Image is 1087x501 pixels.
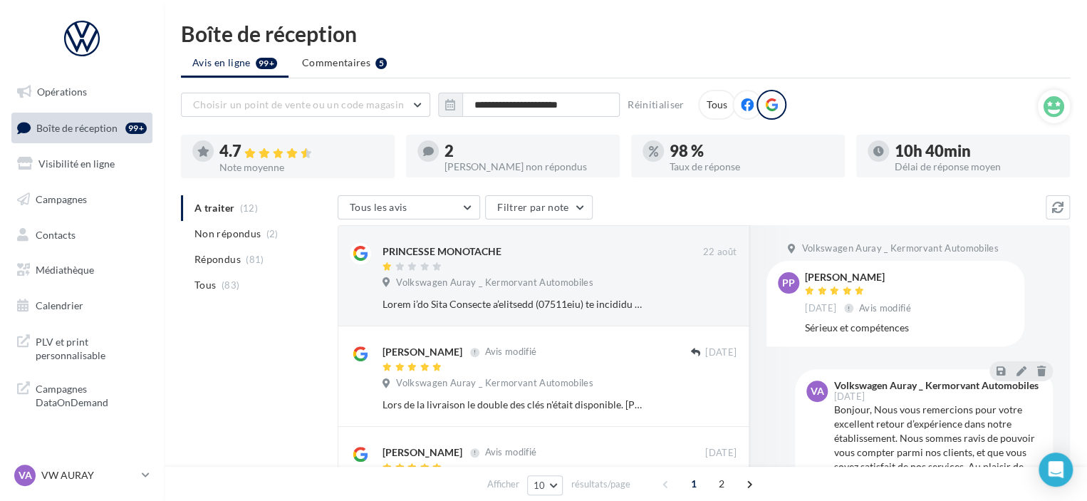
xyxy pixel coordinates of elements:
span: Répondus [194,252,241,267]
span: Campagnes [36,193,87,205]
span: 22 août [703,246,737,259]
span: [DATE] [833,392,865,401]
div: 99+ [125,123,147,134]
button: Réinitialiser [622,96,690,113]
div: Boîte de réception [181,23,1070,44]
div: 5 [375,58,386,69]
a: VA VW AURAY [11,462,152,489]
div: [PERSON_NAME] [383,345,462,359]
div: Open Intercom Messenger [1039,453,1073,487]
a: Opérations [9,77,155,107]
span: [DATE] [805,302,836,315]
div: PRINCESSE MONOTACHE [383,244,501,259]
span: 2 [710,472,733,495]
span: PP [782,276,795,290]
span: Avis modifié [859,302,911,314]
div: [PERSON_NAME] [383,445,462,460]
div: Lors de la livraison le double des clés n'était disponible. [PERSON_NAME] s'est engagé à nous me ... [383,398,644,412]
span: Visibilité en ligne [38,157,115,170]
div: Délai de réponse moyen [895,162,1059,172]
span: résultats/page [571,477,630,491]
span: Contacts [36,228,76,240]
a: Campagnes [9,185,155,215]
div: 4.7 [219,143,383,160]
button: 10 [527,475,563,495]
span: Opérations [37,86,87,98]
button: Tous les avis [338,195,480,219]
span: Campagnes DataOnDemand [36,379,147,410]
span: (2) [266,228,279,239]
span: Avis modifié [484,346,536,358]
span: Choisir un point de vente ou un code magasin [193,98,404,110]
span: VA [19,468,32,482]
span: Volkswagen Auray _ Kermorvant Automobiles [801,242,998,255]
a: Calendrier [9,291,155,321]
div: 2 [444,143,608,159]
div: Volkswagen Auray _ Kermorvant Automobiles [833,381,1038,391]
span: [DATE] [705,346,737,359]
div: Lorem i’do Sita Consecte a’elitsedd (07511eiu) te incididu 3925. Utla et do magnaa eni admi veni ... [383,297,644,311]
span: Tous [194,278,216,292]
span: Volkswagen Auray _ Kermorvant Automobiles [396,377,593,390]
button: Choisir un point de vente ou un code magasin [181,93,430,117]
a: Visibilité en ligne [9,149,155,179]
div: 98 % [670,143,833,159]
a: Contacts [9,220,155,250]
span: Volkswagen Auray _ Kermorvant Automobiles [396,277,593,289]
span: Commentaires [302,56,370,70]
div: Sérieux et compétences [805,321,1013,335]
span: Non répondus [194,227,261,241]
div: Taux de réponse [670,162,833,172]
span: Avis modifié [484,447,536,458]
span: 10 [534,480,546,491]
div: Note moyenne [219,162,383,172]
div: [PERSON_NAME] [805,272,914,282]
a: Médiathèque [9,255,155,285]
a: PLV et print personnalisable [9,326,155,368]
span: Boîte de réception [36,121,118,133]
span: (81) [246,254,264,265]
p: VW AURAY [41,468,136,482]
a: Campagnes DataOnDemand [9,373,155,415]
span: 1 [682,472,705,495]
span: Médiathèque [36,264,94,276]
span: (83) [222,279,239,291]
div: [PERSON_NAME] non répondus [444,162,608,172]
div: 10h 40min [895,143,1059,159]
span: VA [811,384,824,398]
span: Calendrier [36,299,83,311]
span: [DATE] [705,447,737,460]
a: Boîte de réception99+ [9,113,155,143]
button: Filtrer par note [485,195,593,219]
span: Tous les avis [350,201,407,213]
span: Afficher [487,477,519,491]
span: PLV et print personnalisable [36,332,147,363]
div: Tous [698,90,736,120]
